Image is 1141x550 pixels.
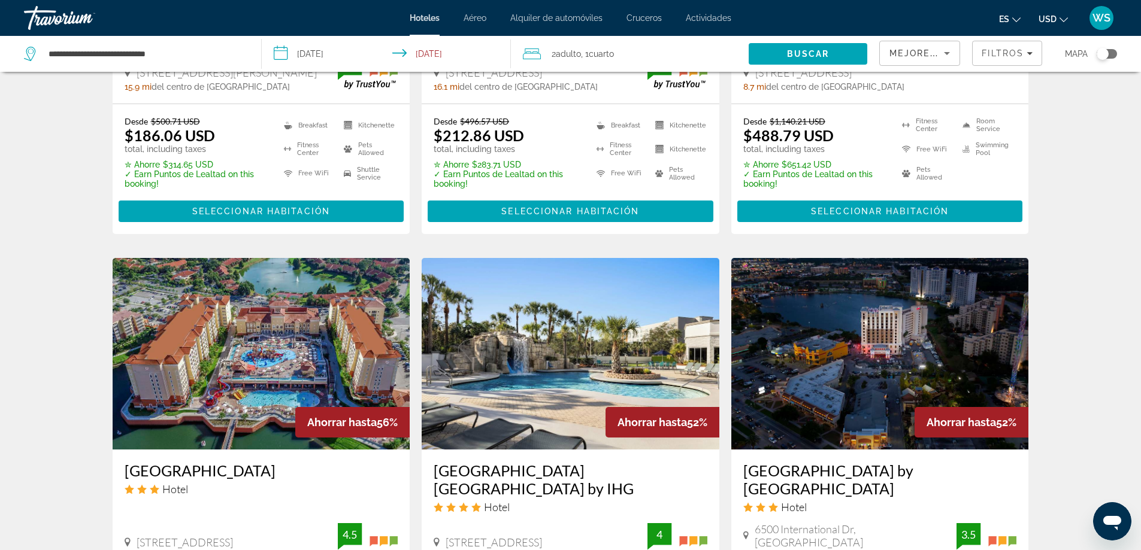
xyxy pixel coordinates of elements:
[278,165,338,183] li: Free WiFi
[338,116,398,134] li: Kitchenette
[125,169,269,189] p: ✓ Earn Puntos de Lealtad on this booking!
[501,206,639,216] span: Seleccionar habitación
[434,500,707,513] div: 4 star Hotel
[743,169,887,189] p: ✓ Earn Puntos de Lealtad on this booking!
[999,14,1009,24] span: es
[556,49,581,59] span: Adulto
[787,49,830,59] span: Buscar
[1039,10,1068,28] button: Change currency
[511,36,749,72] button: Travelers: 2 adults, 0 children
[770,116,825,126] del: $1,140.21 USD
[262,36,512,72] button: Select check in and out date
[278,140,338,158] li: Fitness Center
[113,258,410,449] img: Westgate Town Center Resort
[755,66,852,79] span: [STREET_ADDRESS]
[743,160,887,169] p: $651.42 USD
[972,41,1042,66] button: Filters
[591,165,649,183] li: Free WiFi
[781,500,807,513] span: Hotel
[434,160,469,169] span: ✮ Ahorre
[552,45,581,62] span: 2
[743,500,1017,513] div: 3 star Hotel
[1092,12,1110,24] span: WS
[896,116,957,134] li: Fitness Center
[119,203,404,216] a: Seleccionar habitación
[125,160,160,169] span: ✮ Ahorre
[606,407,719,437] div: 52%
[1093,502,1131,540] iframe: Botón para iniciar la ventana de mensajería
[957,140,1017,158] li: Swimming Pool
[649,116,707,134] li: Kitchenette
[428,200,713,222] button: Seleccionar habitación
[743,116,767,126] span: Desde
[125,160,269,169] p: $314.65 USD
[731,258,1029,449] img: Ramada Plaza Resort & Suites by Wyndham Orlando Intl Drive
[618,416,687,429] span: Ahorrar hasta
[459,82,598,92] span: del centro de [GEOGRAPHIC_DATA]
[915,407,1028,437] div: 52%
[338,527,362,542] div: 4.5
[137,66,317,79] span: [STREET_ADDRESS][PERSON_NAME]
[434,461,707,497] a: [GEOGRAPHIC_DATA] [GEOGRAPHIC_DATA] by IHG
[589,49,614,59] span: Cuarto
[434,126,524,144] ins: $212.86 USD
[434,116,457,126] span: Desde
[686,13,731,23] a: Actividades
[510,13,603,23] span: Alquiler de automóviles
[737,200,1023,222] button: Seleccionar habitación
[743,126,834,144] ins: $488.79 USD
[125,82,152,92] span: 15.9 mi
[47,45,243,63] input: Search hotel destination
[192,206,330,216] span: Seleccionar habitación
[464,13,486,23] a: Aéreo
[125,482,398,496] div: 3 star Hotel
[152,82,290,92] span: del centro de [GEOGRAPHIC_DATA]
[737,203,1023,216] a: Seleccionar habitación
[446,536,542,549] span: [STREET_ADDRESS]
[649,165,707,183] li: Pets Allowed
[125,126,215,144] ins: $186.06 USD
[743,144,887,154] p: total, including taxes
[428,203,713,216] a: Seleccionar habitación
[307,416,377,429] span: Ahorrar hasta
[422,258,719,449] img: Crowne Plaza Orlando Lake Buena Vista by IHG
[766,82,904,92] span: del centro de [GEOGRAPHIC_DATA]
[1065,45,1088,62] span: Mapa
[24,2,144,34] a: Travorium
[649,140,707,158] li: Kitchenette
[927,416,996,429] span: Ahorrar hasta
[295,407,410,437] div: 56%
[743,160,779,169] span: ✮ Ahorre
[434,82,459,92] span: 16.1 mi
[162,482,188,496] span: Hotel
[460,116,509,126] del: $496.57 USD
[1039,14,1057,24] span: USD
[278,116,338,134] li: Breakfast
[591,116,649,134] li: Breakfast
[125,461,398,479] a: [GEOGRAPHIC_DATA]
[982,48,1024,58] span: Filtros
[434,144,582,154] p: total, including taxes
[743,461,1017,497] a: [GEOGRAPHIC_DATA] by [GEOGRAPHIC_DATA]
[957,527,980,542] div: 3.5
[484,500,510,513] span: Hotel
[338,165,398,183] li: Shuttle Service
[1088,48,1117,59] button: Toggle map
[581,45,614,62] span: , 1
[137,536,233,549] span: [STREET_ADDRESS]
[627,13,662,23] span: Cruceros
[119,200,404,222] button: Seleccionar habitación
[896,165,957,183] li: Pets Allowed
[889,46,950,60] mat-select: Sort by
[749,43,867,65] button: Search
[811,206,949,216] span: Seleccionar habitación
[755,522,957,549] span: 6500 International Dr, [GEOGRAPHIC_DATA]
